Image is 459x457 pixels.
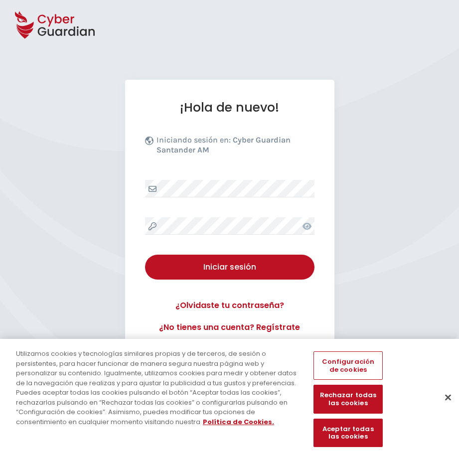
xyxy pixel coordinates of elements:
[16,349,300,427] div: Utilizamos cookies y tecnologías similares propias y de terceros, de sesión o persistentes, para ...
[313,419,382,447] button: Aceptar todas las cookies
[156,135,312,160] p: Iniciando sesión en:
[153,261,307,273] div: Iniciar sesión
[313,351,382,380] button: Configuración de cookies, Abre el cuadro de diálogo del centro de preferencias.
[145,300,314,311] a: ¿Olvidaste tu contraseña?
[145,255,314,280] button: Iniciar sesión
[145,100,314,115] h1: ¡Hola de nuevo!
[145,321,314,333] a: ¿No tienes una cuenta? Regístrate
[313,385,382,414] button: Rechazar todas las cookies
[203,417,274,427] a: Más información sobre su privacidad, se abre en una nueva pestaña
[437,386,459,408] button: Cerrar
[156,135,291,154] b: Cyber Guardian Santander AM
